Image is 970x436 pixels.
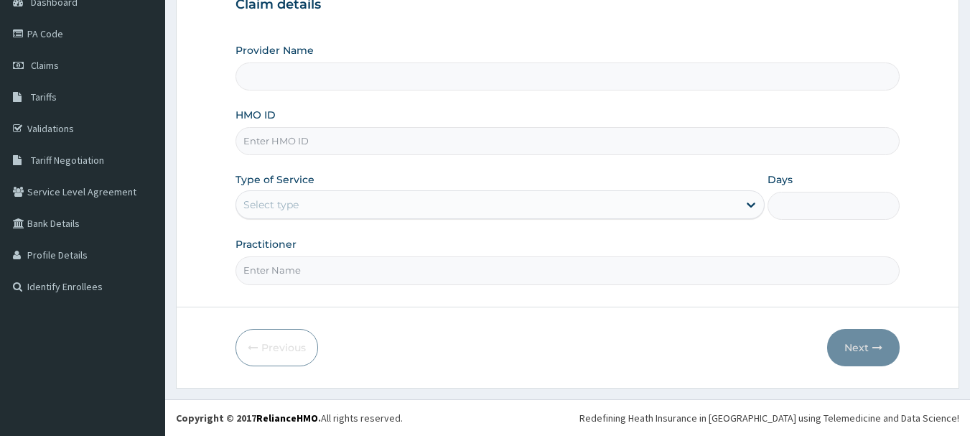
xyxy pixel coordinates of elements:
footer: All rights reserved. [165,399,970,436]
span: Claims [31,59,59,72]
div: Redefining Heath Insurance in [GEOGRAPHIC_DATA] using Telemedicine and Data Science! [579,411,959,425]
span: Tariff Negotiation [31,154,104,167]
label: HMO ID [235,108,276,122]
input: Enter HMO ID [235,127,900,155]
a: RelianceHMO [256,412,318,425]
label: Days [768,172,793,187]
div: Select type [243,198,299,212]
input: Enter Name [235,256,900,284]
button: Next [827,329,900,366]
strong: Copyright © 2017 . [176,412,321,425]
label: Provider Name [235,43,314,57]
label: Practitioner [235,237,297,251]
button: Previous [235,329,318,366]
span: Tariffs [31,91,57,103]
label: Type of Service [235,172,314,187]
